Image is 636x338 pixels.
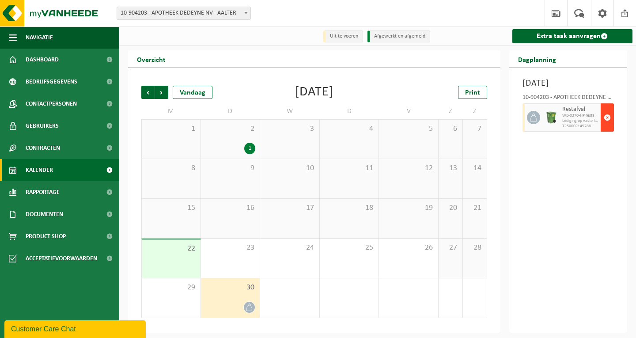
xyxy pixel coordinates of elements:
span: 1 [146,124,196,134]
span: 27 [443,243,458,253]
h2: Overzicht [128,50,174,68]
span: Lediging op vaste frequentie [562,118,599,124]
td: D [320,103,379,119]
span: Print [465,89,480,96]
li: Afgewerkt en afgemeld [367,30,430,42]
span: 17 [265,203,315,213]
span: 13 [443,163,458,173]
td: M [141,103,201,119]
span: 25 [324,243,375,253]
span: Navigatie [26,27,53,49]
td: D [201,103,261,119]
span: 11 [324,163,375,173]
span: Vorige [141,86,155,99]
span: Acceptatievoorwaarden [26,247,97,270]
td: Z [463,103,487,119]
span: 12 [383,163,434,173]
span: 2 [205,124,256,134]
div: [DATE] [295,86,333,99]
span: Bedrijfsgegevens [26,71,77,93]
a: Print [458,86,487,99]
span: T250002149788 [562,124,599,129]
span: 10-904203 - APOTHEEK DEDEYNE NV - AALTER [117,7,251,20]
span: WB-0370-HP restafval [562,113,599,118]
div: Vandaag [173,86,212,99]
span: 21 [467,203,482,213]
span: Contactpersonen [26,93,77,115]
span: 22 [146,244,196,254]
span: 3 [265,124,315,134]
h2: Dagplanning [509,50,565,68]
span: 5 [383,124,434,134]
span: Documenten [26,203,63,225]
span: 23 [205,243,256,253]
span: 10-904203 - APOTHEEK DEDEYNE NV - AALTER [117,7,250,19]
span: Restafval [562,106,599,113]
span: 10 [265,163,315,173]
span: Volgende [155,86,168,99]
span: 18 [324,203,375,213]
span: 26 [383,243,434,253]
span: 16 [205,203,256,213]
img: WB-0370-HPE-GN-50 [545,111,558,124]
span: 6 [443,124,458,134]
span: 15 [146,203,196,213]
span: Dashboard [26,49,59,71]
span: 20 [443,203,458,213]
span: 24 [265,243,315,253]
span: Rapportage [26,181,60,203]
span: 29 [146,283,196,292]
span: 19 [383,203,434,213]
span: Kalender [26,159,53,181]
span: Contracten [26,137,60,159]
div: 10-904203 - APOTHEEK DEDEYNE NV - AALTER [522,95,614,103]
span: Gebruikers [26,115,59,137]
a: Extra taak aanvragen [512,29,633,43]
div: 1 [244,143,255,154]
span: 4 [324,124,375,134]
span: 14 [467,163,482,173]
span: 28 [467,243,482,253]
td: V [379,103,439,119]
td: W [260,103,320,119]
li: Uit te voeren [323,30,363,42]
span: 9 [205,163,256,173]
span: 7 [467,124,482,134]
h3: [DATE] [522,77,614,90]
span: 8 [146,163,196,173]
span: 30 [205,283,256,292]
span: Product Shop [26,225,66,247]
iframe: chat widget [4,319,148,338]
td: Z [439,103,463,119]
